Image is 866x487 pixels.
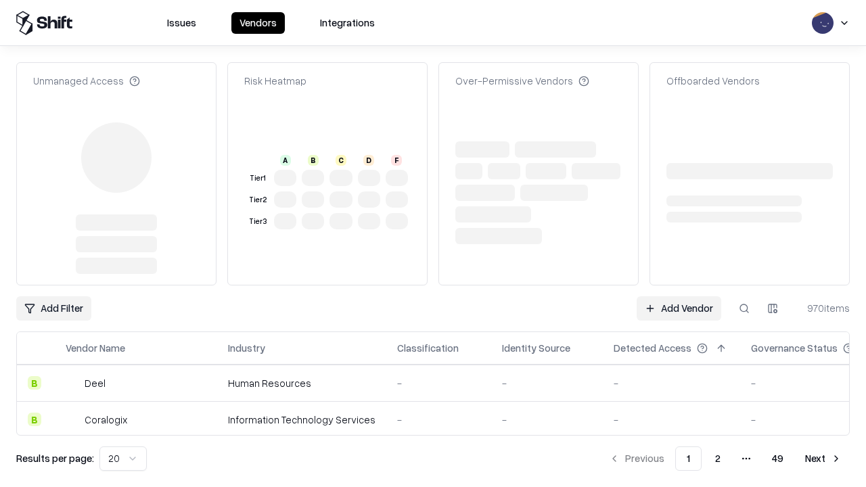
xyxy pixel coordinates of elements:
button: Integrations [312,12,383,34]
button: Issues [159,12,204,34]
div: - [502,376,592,390]
div: Deel [85,376,106,390]
div: C [336,155,346,166]
div: Coralogix [85,413,127,427]
div: F [391,155,402,166]
div: Industry [228,341,265,355]
div: B [308,155,319,166]
button: Vendors [231,12,285,34]
div: Tier 2 [247,194,269,206]
div: Detected Access [614,341,691,355]
div: Governance Status [751,341,838,355]
img: Deel [66,376,79,390]
button: Add Filter [16,296,91,321]
div: Over-Permissive Vendors [455,74,589,88]
div: Tier 3 [247,216,269,227]
div: - [614,413,729,427]
div: Vendor Name [66,341,125,355]
img: Coralogix [66,413,79,426]
div: Human Resources [228,376,375,390]
div: 970 items [796,301,850,315]
button: 49 [761,446,794,471]
div: B [28,376,41,390]
div: - [397,413,480,427]
button: 2 [704,446,731,471]
div: D [363,155,374,166]
div: B [28,413,41,426]
div: Offboarded Vendors [666,74,760,88]
div: - [614,376,729,390]
button: Next [797,446,850,471]
div: Unmanaged Access [33,74,140,88]
div: A [280,155,291,166]
p: Results per page: [16,451,94,465]
div: Information Technology Services [228,413,375,427]
div: Tier 1 [247,172,269,184]
nav: pagination [601,446,850,471]
a: Add Vendor [637,296,721,321]
div: Risk Heatmap [244,74,306,88]
button: 1 [675,446,702,471]
div: - [502,413,592,427]
div: Classification [397,341,459,355]
div: Identity Source [502,341,570,355]
div: - [397,376,480,390]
